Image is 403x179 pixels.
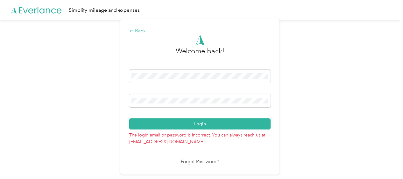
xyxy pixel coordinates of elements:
a: Forgot Password? [181,158,219,166]
div: Back [129,27,271,35]
p: The login email or password is incorrect. You can always reach us at [EMAIL_ADDRESS][DOMAIN_NAME] [129,129,271,145]
button: Login [129,118,271,129]
h3: greeting [176,46,224,63]
div: Simplify mileage and expenses [69,6,140,14]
